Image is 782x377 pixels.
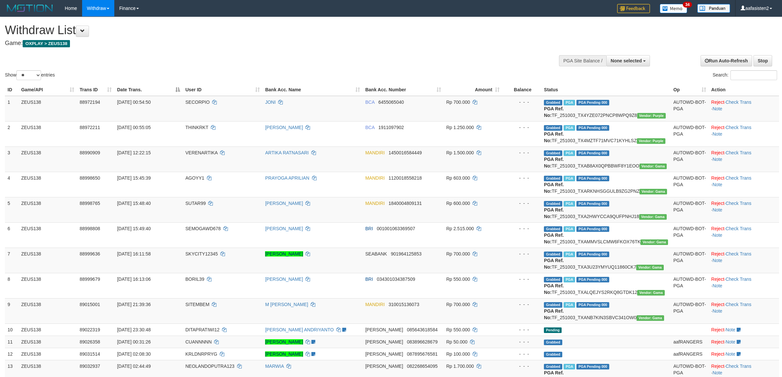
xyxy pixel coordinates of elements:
span: Vendor URL: https://trx4.1velocity.biz [637,113,666,119]
span: Marked by aafkaynarin [564,226,575,232]
span: Rp 1.700.000 [446,364,474,369]
span: Rp 700.000 [446,251,470,256]
a: Reject [711,277,725,282]
a: Reject [711,226,725,231]
span: PGA Pending [576,176,609,181]
img: Button%20Memo.svg [660,4,687,13]
span: Rp 1.500.000 [446,150,474,155]
span: Copy 1840004809131 to clipboard [389,201,422,206]
span: PGA Pending [576,226,609,232]
a: [PERSON_NAME] ANDRIYANTO [265,327,334,332]
td: 1 [5,96,18,122]
td: · [709,336,779,348]
span: [PERSON_NAME] [365,351,403,357]
span: [DATE] 00:31:26 [117,339,150,344]
td: 4 [5,172,18,197]
div: - - - [505,200,539,207]
th: Bank Acc. Name: activate to sort column ascending [262,84,363,96]
td: 9 [5,298,18,323]
b: PGA Ref. No: [544,157,564,168]
span: [DATE] 12:22:15 [117,150,150,155]
a: Note [712,106,722,111]
span: 88998650 [79,175,100,181]
a: M [PERSON_NAME] [265,302,308,307]
div: - - - [505,124,539,131]
span: Grabbed [544,277,562,282]
td: · · [709,146,779,172]
span: Rp 100.000 [446,351,470,357]
span: Grabbed [544,340,562,345]
span: OXPLAY > ZEUS138 [23,40,70,47]
span: Rp 50.000 [446,339,468,344]
span: PGA Pending [576,100,609,105]
span: [DATE] 02:44:49 [117,364,150,369]
span: Vendor URL: https://trx31.1velocity.biz [637,315,664,321]
td: 7 [5,248,18,273]
span: 89032937 [79,364,100,369]
span: Rp 600.000 [446,201,470,206]
td: 5 [5,197,18,222]
div: - - - [505,175,539,181]
td: TF_251003_TX4YZE072PNCP8WPQ9Z8 [541,96,671,122]
td: 11 [5,336,18,348]
span: Rp 700.000 [446,302,470,307]
a: [PERSON_NAME] [265,201,303,206]
a: [PERSON_NAME] [265,125,303,130]
div: - - - [505,251,539,257]
td: TF_251003_TXANB7KIN3SBVC341OW0 [541,298,671,323]
td: AUTOWD-BOT-PGA [671,96,708,122]
div: - - - [505,276,539,282]
a: Reject [711,364,725,369]
span: CUANNNNN [185,339,212,344]
span: Copy 1911097902 to clipboard [378,125,404,130]
a: [PERSON_NAME] [265,339,303,344]
span: [DATE] 00:54:50 [117,100,150,105]
td: ZEUS138 [18,273,77,298]
span: THINKRKT [185,125,208,130]
td: aafRANGERS [671,348,708,360]
td: ZEUS138 [18,248,77,273]
span: Grabbed [544,252,562,257]
span: [DATE] 02:08:30 [117,351,150,357]
span: BORIL39 [185,277,204,282]
a: Reject [711,125,725,130]
span: Copy 085643618584 to clipboard [407,327,437,332]
td: AUTOWD-BOT-PGA [671,146,708,172]
span: Copy 034301034387509 to clipboard [377,277,415,282]
td: · · [709,121,779,146]
td: · · [709,273,779,298]
div: - - - [505,301,539,308]
span: 88998808 [79,226,100,231]
td: TF_251003_TXAB8AX0QPBBWF8Y1EOO [541,146,671,172]
select: Showentries [16,70,41,80]
a: Check Trans [726,364,751,369]
th: Trans ID: activate to sort column ascending [77,84,114,96]
a: [PERSON_NAME] [265,351,303,357]
span: SEMOGAWD678 [185,226,221,231]
span: Vendor URL: https://trx31.1velocity.biz [639,214,667,220]
span: Grabbed [544,125,562,131]
a: Check Trans [726,125,751,130]
span: DITAPRATIWI12 [185,327,219,332]
a: Note [712,207,722,212]
input: Search: [730,70,777,80]
span: Marked by aafsolysreylen [564,176,575,181]
a: Reject [711,175,725,181]
td: TF_251003_TXA2HWYCCA9QUFPNHJ18 [541,197,671,222]
td: TF_251003_TX4MZTF71MVC71KYHLSZ [541,121,671,146]
td: ZEUS138 [18,172,77,197]
b: PGA Ref. No: [544,207,564,219]
img: Feedback.jpg [617,4,650,13]
div: - - - [505,99,539,105]
a: Check Trans [726,251,751,256]
td: 10 [5,323,18,336]
td: ZEUS138 [18,222,77,248]
th: ID [5,84,18,96]
div: - - - [505,326,539,333]
a: Note [712,131,722,137]
a: Reject [711,251,725,256]
span: BRI [365,277,373,282]
span: SKYCITY12345 [185,251,218,256]
td: · · [709,172,779,197]
span: Grabbed [544,302,562,308]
